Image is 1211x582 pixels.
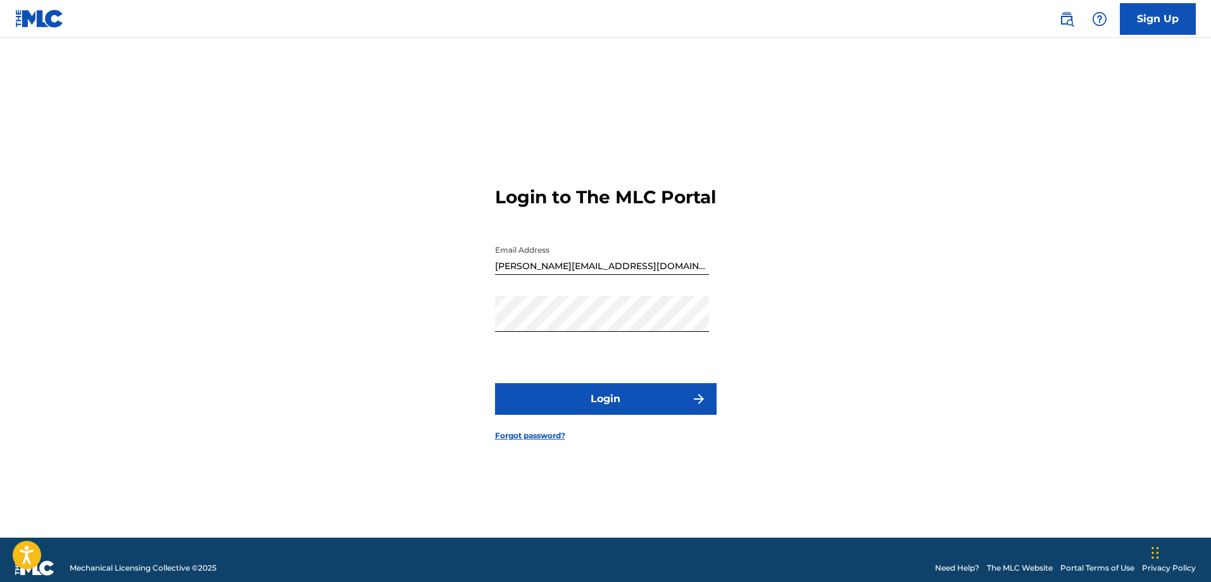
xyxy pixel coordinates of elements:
[15,560,54,576] img: logo
[1060,562,1134,574] a: Portal Terms of Use
[1059,11,1074,27] img: search
[1151,534,1159,572] div: Drag
[1087,6,1112,32] div: Help
[1148,521,1211,582] iframe: Chat Widget
[15,9,64,28] img: MLC Logo
[987,562,1053,574] a: The MLC Website
[495,186,716,208] h3: Login to The MLC Portal
[495,383,717,415] button: Login
[1120,3,1196,35] a: Sign Up
[691,391,706,407] img: f7272a7cc735f4ea7f67.svg
[1142,562,1196,574] a: Privacy Policy
[935,562,979,574] a: Need Help?
[1054,6,1079,32] a: Public Search
[70,562,216,574] span: Mechanical Licensing Collective © 2025
[495,430,565,441] a: Forgot password?
[1092,11,1107,27] img: help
